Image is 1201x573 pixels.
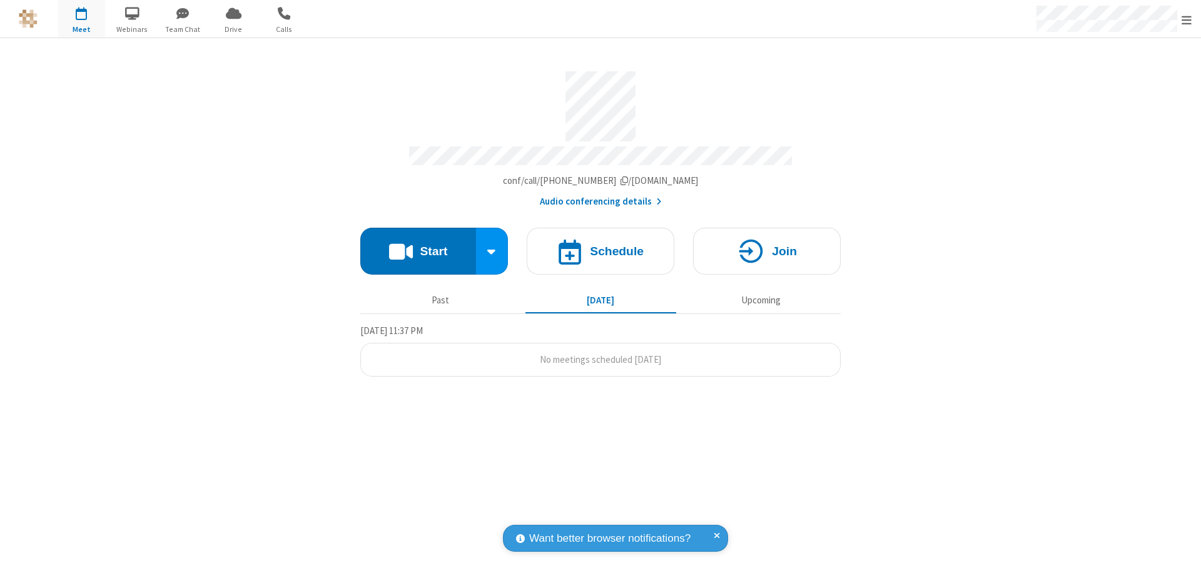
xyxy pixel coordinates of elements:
[360,228,476,275] button: Start
[772,245,797,257] h4: Join
[540,195,662,209] button: Audio conferencing details
[540,353,661,365] span: No meetings scheduled [DATE]
[525,288,676,312] button: [DATE]
[360,62,841,209] section: Account details
[360,325,423,337] span: [DATE] 11:37 PM
[160,24,206,35] span: Team Chat
[210,24,257,35] span: Drive
[590,245,644,257] h4: Schedule
[476,228,509,275] div: Start conference options
[58,24,105,35] span: Meet
[261,24,308,35] span: Calls
[503,174,699,188] button: Copy my meeting room linkCopy my meeting room link
[360,323,841,377] section: Today's Meetings
[686,288,836,312] button: Upcoming
[420,245,447,257] h4: Start
[109,24,156,35] span: Webinars
[527,228,674,275] button: Schedule
[693,228,841,275] button: Join
[365,288,516,312] button: Past
[19,9,38,28] img: QA Selenium DO NOT DELETE OR CHANGE
[503,175,699,186] span: Copy my meeting room link
[529,530,691,547] span: Want better browser notifications?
